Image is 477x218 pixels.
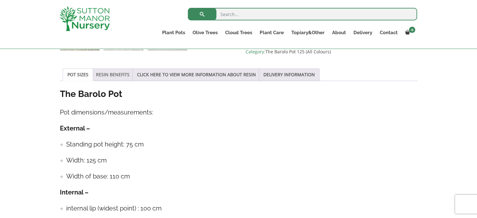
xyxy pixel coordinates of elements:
strong: The Barolo Pot [60,89,122,99]
strong: External – [60,125,90,132]
a: Plant Pots [158,28,189,37]
a: 0 [401,28,417,37]
input: Search... [188,8,417,20]
a: Cloud Trees [221,28,256,37]
a: The Barolo Pot 125 (All Colours) [265,49,331,55]
span: Category: [246,48,417,56]
a: RESIN BENEFITS [96,69,130,81]
a: Contact [376,28,401,37]
a: About [328,28,349,37]
h4: Width of base: 110 cm [66,172,417,181]
h4: internal lip (widest point) : 100 cm [66,204,417,213]
a: Delivery [349,28,376,37]
a: CLICK HERE TO VIEW MORE INFORMATION ABOUT RESIN [137,69,256,81]
a: Olive Trees [189,28,221,37]
a: POT SIZES [67,69,88,81]
h4: Width: 125 cm [66,156,417,165]
a: Topiary&Other [287,28,328,37]
strong: Internal – [60,189,88,196]
span: 0 [409,27,415,33]
h4: Pot dimensions/measurements: [60,108,417,117]
h4: Standing pot height: 75 cm [66,140,417,149]
img: logo [60,6,110,31]
a: Plant Care [256,28,287,37]
a: DELIVERY INFORMATION [263,69,315,81]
